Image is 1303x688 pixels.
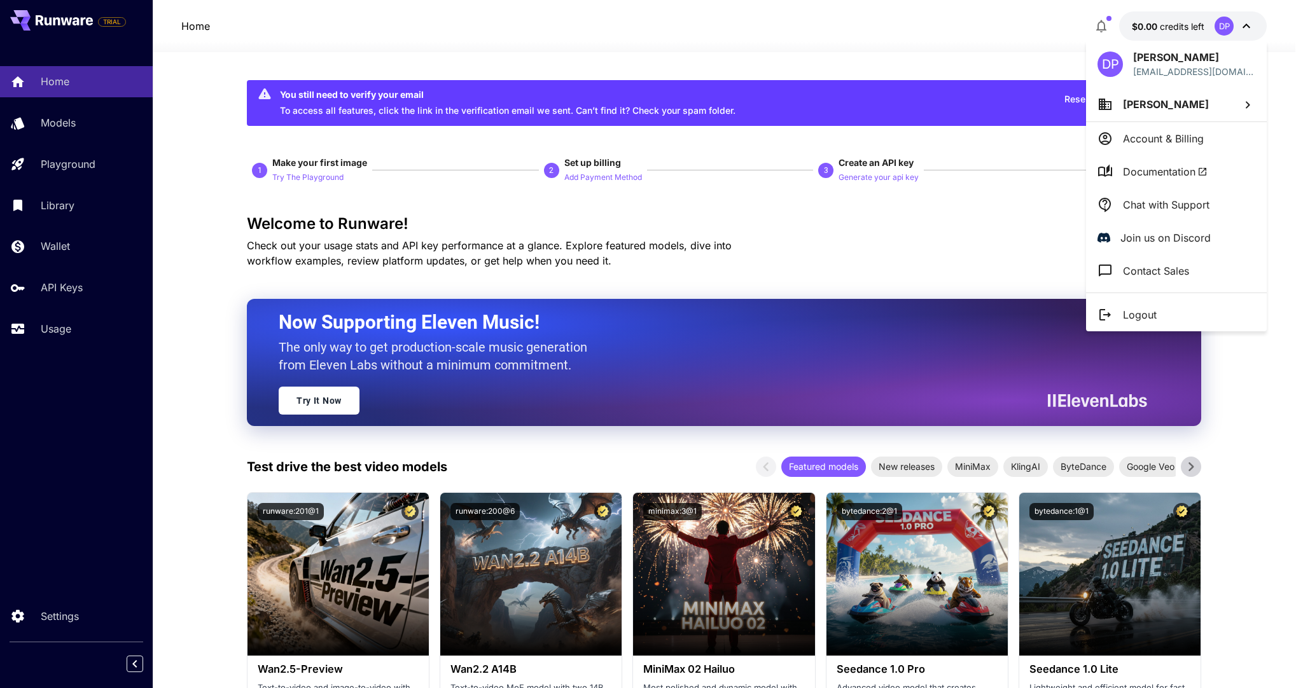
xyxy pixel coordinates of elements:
[1120,230,1211,245] p: Join us on Discord
[1123,98,1209,111] span: [PERSON_NAME]
[1123,164,1208,179] span: Documentation
[1133,65,1255,78] div: ducpt@ecomobile.vn
[1097,52,1123,77] div: DP
[1133,65,1255,78] p: [EMAIL_ADDRESS][DOMAIN_NAME]
[1133,50,1255,65] p: [PERSON_NAME]
[1123,131,1204,146] p: Account & Billing
[1123,263,1189,279] p: Contact Sales
[1123,307,1157,322] p: Logout
[1086,87,1267,121] button: [PERSON_NAME]
[1123,197,1209,212] p: Chat with Support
